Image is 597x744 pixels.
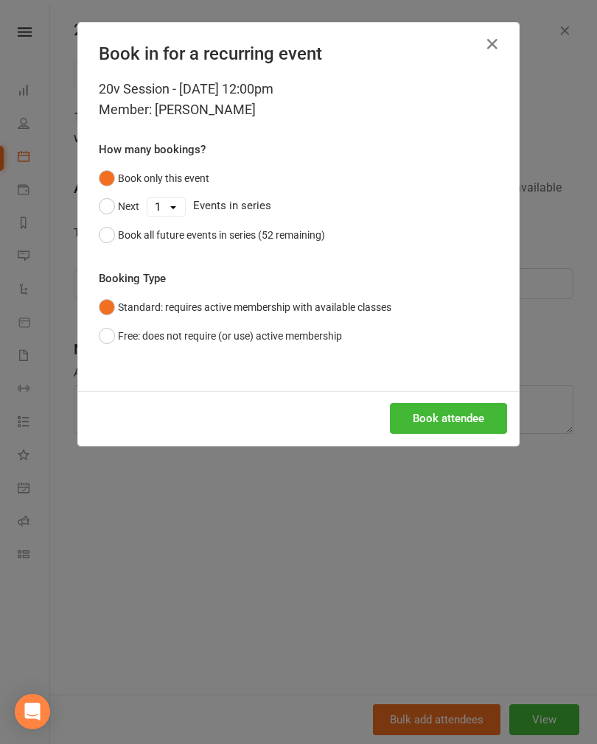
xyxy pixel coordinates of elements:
label: How many bookings? [99,141,206,158]
button: Book all future events in series (52 remaining) [99,221,325,249]
h4: Book in for a recurring event [99,43,498,64]
button: Next [99,192,139,220]
div: Open Intercom Messenger [15,694,50,729]
label: Booking Type [99,270,166,287]
div: 20v Session - [DATE] 12:00pm Member: [PERSON_NAME] [99,79,498,120]
div: Events in series [99,192,498,220]
button: Book attendee [390,403,507,434]
div: Book all future events in series (52 remaining) [118,227,325,243]
button: Book only this event [99,164,209,192]
button: Close [481,32,504,56]
button: Standard: requires active membership with available classes [99,293,391,321]
button: Free: does not require (or use) active membership [99,322,342,350]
